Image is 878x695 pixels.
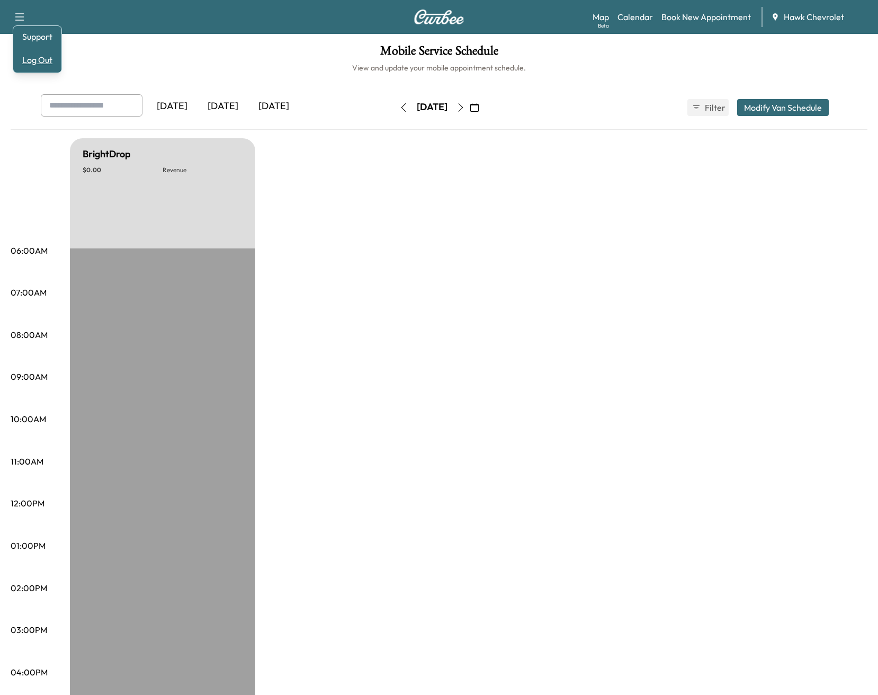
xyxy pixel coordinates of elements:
[11,63,867,73] h6: View and update your mobile appointment schedule.
[11,666,48,679] p: 04:00PM
[598,22,609,30] div: Beta
[593,11,609,23] a: MapBeta
[248,94,299,119] div: [DATE]
[17,30,57,43] a: Support
[687,99,729,116] button: Filter
[11,44,867,63] h1: Mobile Service Schedule
[417,101,447,114] div: [DATE]
[11,497,44,510] p: 12:00PM
[11,455,43,468] p: 11:00AM
[737,99,829,116] button: Modify Van Schedule
[784,11,844,23] span: Hawk Chevrolet
[617,11,653,23] a: Calendar
[17,51,57,68] button: Log Out
[83,166,163,174] p: $ 0.00
[11,370,48,383] p: 09:00AM
[11,539,46,552] p: 01:00PM
[11,413,46,425] p: 10:00AM
[705,101,724,114] span: Filter
[11,286,47,299] p: 07:00AM
[414,10,464,24] img: Curbee Logo
[83,147,131,162] h5: BrightDrop
[147,94,198,119] div: [DATE]
[11,328,48,341] p: 08:00AM
[661,11,751,23] a: Book New Appointment
[198,94,248,119] div: [DATE]
[11,244,48,257] p: 06:00AM
[163,166,243,174] p: Revenue
[11,623,47,636] p: 03:00PM
[11,582,47,594] p: 02:00PM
